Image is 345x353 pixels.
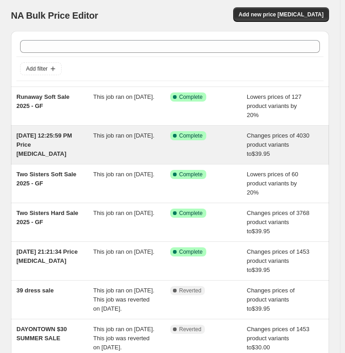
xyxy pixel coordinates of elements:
[16,326,67,342] span: DAYONTOWN $30 SUMMER SALE
[11,10,98,20] span: NA Bulk Price Editor
[247,248,309,273] span: Changes prices of 1453 product variants to
[26,65,47,72] span: Add filter
[252,266,270,273] span: $39.95
[247,171,298,196] span: Lowers prices of 60 product variants by 20%
[16,287,54,294] span: 39 dress sale
[247,326,309,351] span: Changes prices of 1453 product variants to
[16,132,72,157] span: [DATE] 12:25:59 PM Price [MEDICAL_DATA]
[93,171,154,178] span: This job ran on [DATE].
[179,326,202,333] span: Reverted
[179,132,203,139] span: Complete
[16,210,78,225] span: Two Sisters Hard Sale 2025 - GF
[252,344,270,351] span: $30.00
[252,305,270,312] span: $39.95
[247,287,295,312] span: Changes prices of product variants to
[252,228,270,235] span: $39.95
[247,210,309,235] span: Changes prices of 3768 product variants to
[179,93,203,101] span: Complete
[179,171,203,178] span: Complete
[20,62,62,75] button: Add filter
[16,93,69,109] span: Runaway Soft Sale 2025 - GF
[179,210,203,217] span: Complete
[93,132,154,139] span: This job ran on [DATE].
[93,248,154,255] span: This job ran on [DATE].
[93,287,154,312] span: This job ran on [DATE]. This job was reverted on [DATE].
[239,11,324,18] span: Add new price [MEDICAL_DATA]
[16,171,76,187] span: Two Sisters Soft Sale 2025 - GF
[179,248,203,256] span: Complete
[252,150,270,157] span: $39.95
[93,326,154,351] span: This job ran on [DATE]. This job was reverted on [DATE].
[247,93,302,118] span: Lowers prices of 127 product variants by 20%
[233,7,329,22] button: Add new price [MEDICAL_DATA]
[16,248,78,264] span: [DATE] 21:21:34 Price [MEDICAL_DATA]
[93,93,154,100] span: This job ran on [DATE].
[247,132,309,157] span: Changes prices of 4030 product variants to
[179,287,202,294] span: Reverted
[93,210,154,216] span: This job ran on [DATE].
